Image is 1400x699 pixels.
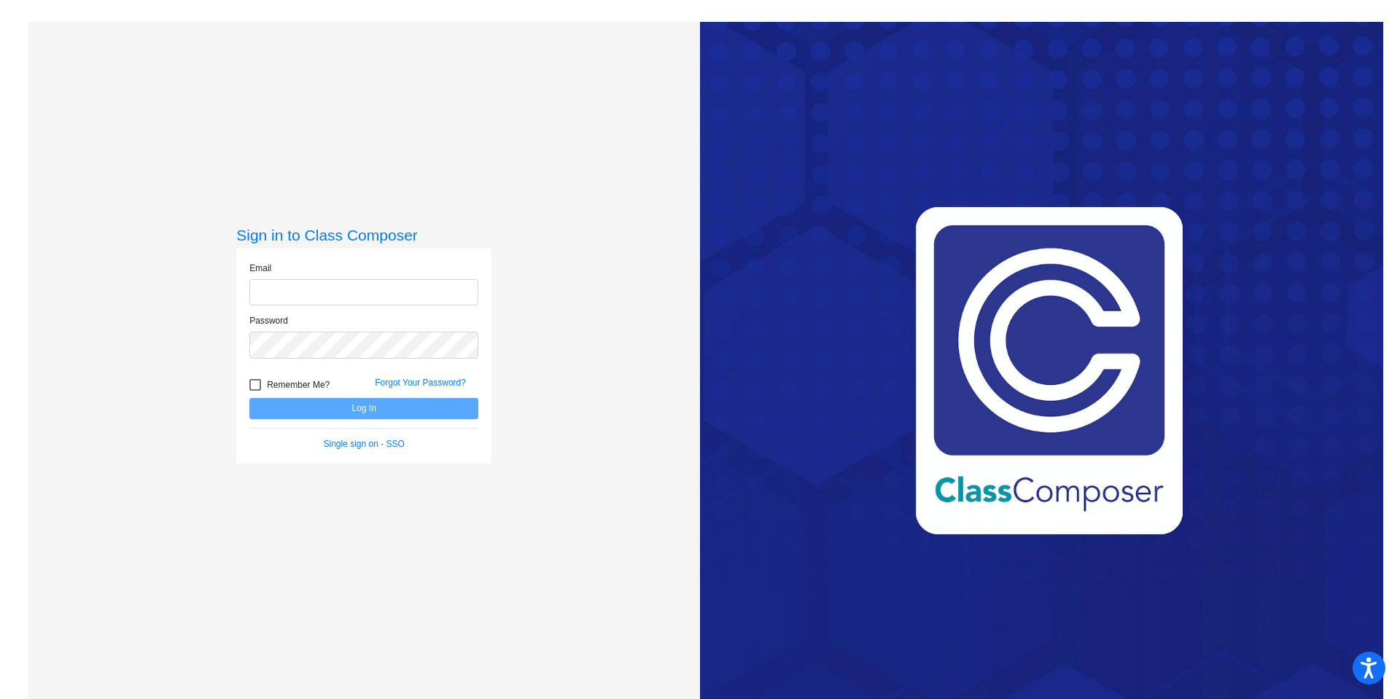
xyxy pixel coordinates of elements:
h3: Sign in to Class Composer [236,226,491,244]
a: Forgot Your Password? [375,378,466,388]
a: Single sign on - SSO [324,439,405,449]
span: Remember Me? [267,376,330,394]
label: Email [249,262,271,275]
label: Password [249,314,288,327]
button: Log In [249,398,478,419]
